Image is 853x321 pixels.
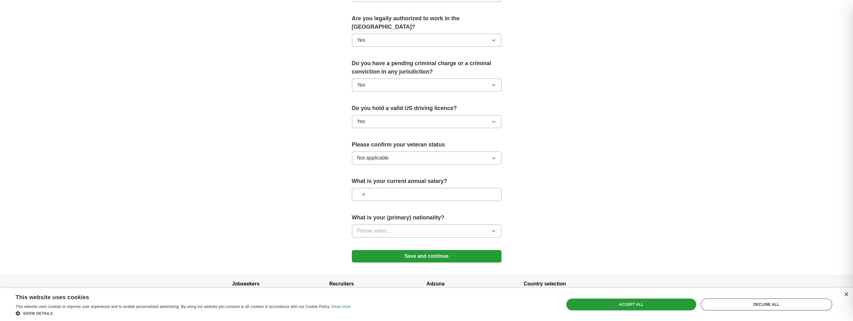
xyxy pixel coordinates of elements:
[357,227,391,235] span: Please select...
[844,292,848,297] div: Close
[352,104,501,113] label: Do you hold a valid US driving licence?
[352,250,501,262] button: Save and continue
[23,311,53,316] span: Show details
[352,151,501,165] button: Not applicable
[352,141,501,149] label: Please confirm your veteran status
[357,36,365,44] span: Yes
[352,224,501,237] button: Please select...
[357,118,365,125] span: Yes
[352,115,501,128] button: Yes
[524,275,621,293] h4: Country selection
[352,14,501,31] label: Are you legally authorized to work in the [GEOGRAPHIC_DATA]?
[357,154,389,162] span: Not applicable
[352,213,501,222] label: What is your (primary) nationality?
[16,310,351,316] div: Show details
[352,34,501,47] button: Yes
[331,304,351,309] a: Read more, opens a new window
[352,79,501,92] button: Yes
[352,177,501,185] label: What is your current annual salary?
[357,81,365,89] span: Yes
[701,299,832,310] div: Decline all
[352,59,501,76] label: Do you have a pending criminal charge or a criminal conviction in any jurisdiction?
[566,299,696,310] div: Accept all
[16,292,335,301] div: This website uses cookies
[16,304,330,309] span: This website uses cookies to improve user experience and to enable personalised advertising. By u...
